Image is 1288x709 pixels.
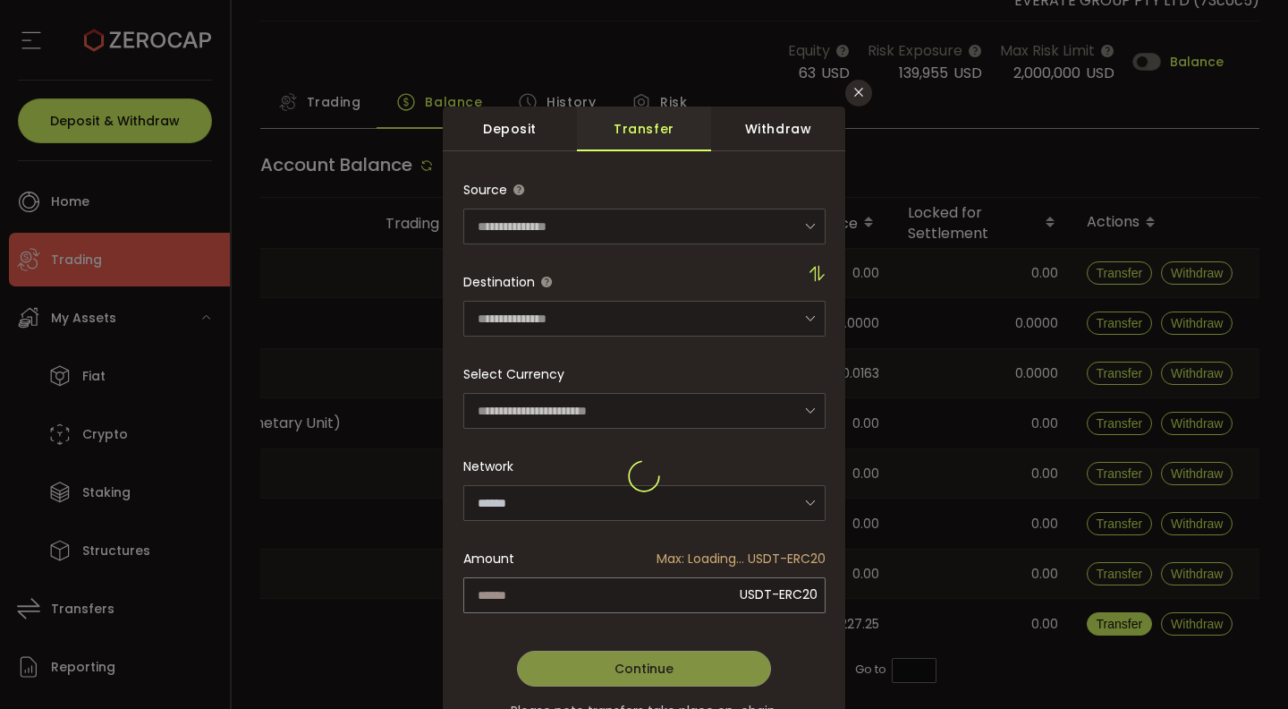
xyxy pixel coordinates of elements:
[443,107,577,151] div: Deposit
[1199,623,1288,709] div: Chat Widget
[711,107,845,151] div: Withdraw
[577,107,711,151] div: Transfer
[1199,623,1288,709] iframe: To enrich screen reader interactions, please activate Accessibility in Grammarly extension settings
